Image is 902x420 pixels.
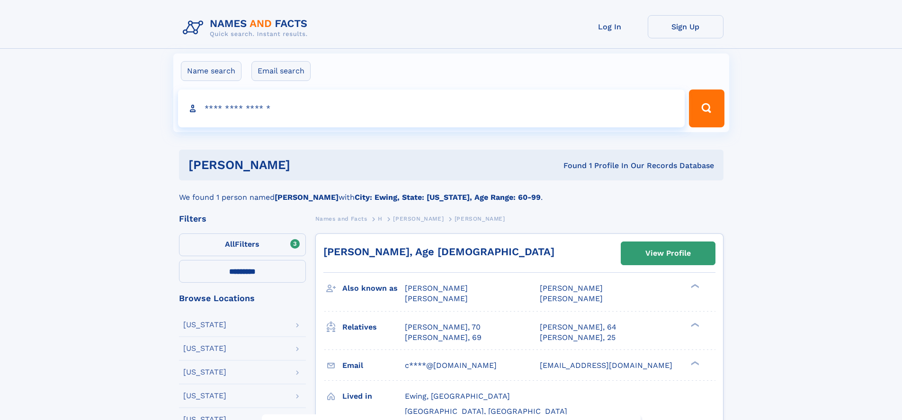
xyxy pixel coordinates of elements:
[188,159,427,171] h1: [PERSON_NAME]
[427,161,714,171] div: Found 1 Profile In Our Records Database
[275,193,339,202] b: [PERSON_NAME]
[355,193,541,202] b: City: Ewing, State: [US_STATE], Age Range: 60-99
[183,321,226,329] div: [US_STATE]
[688,283,700,289] div: ❯
[179,214,306,223] div: Filters
[405,392,510,401] span: Ewing, [GEOGRAPHIC_DATA]
[540,361,672,370] span: [EMAIL_ADDRESS][DOMAIN_NAME]
[648,15,723,38] a: Sign Up
[621,242,715,265] a: View Profile
[183,345,226,352] div: [US_STATE]
[342,357,405,374] h3: Email
[179,180,723,203] div: We found 1 person named with .
[251,61,311,81] label: Email search
[540,284,603,293] span: [PERSON_NAME]
[688,360,700,366] div: ❯
[342,280,405,296] h3: Also known as
[181,61,241,81] label: Name search
[405,407,567,416] span: [GEOGRAPHIC_DATA], [GEOGRAPHIC_DATA]
[315,213,367,224] a: Names and Facts
[179,15,315,41] img: Logo Names and Facts
[645,242,691,264] div: View Profile
[179,294,306,303] div: Browse Locations
[178,89,685,127] input: search input
[405,294,468,303] span: [PERSON_NAME]
[405,284,468,293] span: [PERSON_NAME]
[323,246,554,258] a: [PERSON_NAME], Age [DEMOGRAPHIC_DATA]
[378,215,383,222] span: H
[342,319,405,335] h3: Relatives
[179,233,306,256] label: Filters
[393,213,444,224] a: [PERSON_NAME]
[689,89,724,127] button: Search Button
[393,215,444,222] span: [PERSON_NAME]
[183,368,226,376] div: [US_STATE]
[540,322,616,332] a: [PERSON_NAME], 64
[183,392,226,400] div: [US_STATE]
[342,388,405,404] h3: Lived in
[540,332,616,343] a: [PERSON_NAME], 25
[378,213,383,224] a: H
[405,332,482,343] a: [PERSON_NAME], 69
[405,322,481,332] a: [PERSON_NAME], 70
[688,322,700,328] div: ❯
[225,240,235,249] span: All
[540,294,603,303] span: [PERSON_NAME]
[572,15,648,38] a: Log In
[455,215,505,222] span: [PERSON_NAME]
